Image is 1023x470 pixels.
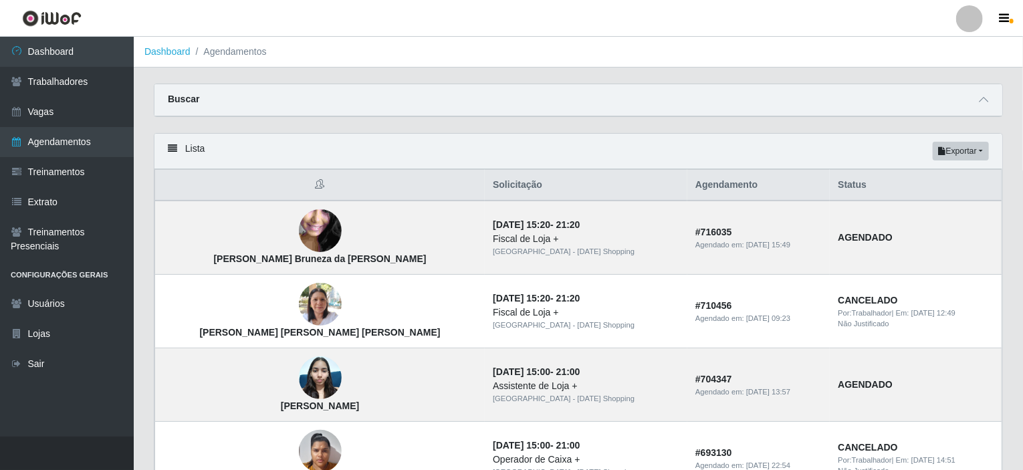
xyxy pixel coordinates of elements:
strong: AGENDADO [838,379,893,390]
time: [DATE] 12:49 [911,309,955,317]
time: 21:20 [556,219,580,230]
time: 21:00 [556,366,580,377]
img: Débora Zuza Rodrigues [299,350,342,406]
strong: CANCELADO [838,442,897,453]
time: [DATE] 14:51 [911,456,955,464]
strong: - [493,219,580,230]
th: Agendamento [687,170,830,201]
time: 21:00 [556,440,580,451]
strong: - [493,293,580,304]
th: Solicitação [485,170,687,201]
th: Status [830,170,1002,201]
strong: [PERSON_NAME] [PERSON_NAME] [PERSON_NAME] [200,327,441,338]
time: [DATE] 15:49 [746,241,790,249]
span: Por: Trabalhador [838,309,891,317]
strong: - [493,366,580,377]
time: [DATE] 13:57 [746,388,790,396]
div: Agendado em: [695,386,822,398]
time: [DATE] 15:00 [493,366,550,377]
time: [DATE] 15:20 [493,219,550,230]
time: 21:20 [556,293,580,304]
strong: [PERSON_NAME] [281,400,359,411]
div: | Em: [838,455,994,466]
div: [GEOGRAPHIC_DATA] - [DATE] Shopping [493,393,679,404]
div: Fiscal de Loja + [493,232,679,246]
img: Ana Cláudia Santiago Mendes carneiro [299,276,342,333]
strong: - [493,440,580,451]
div: Fiscal de Loja + [493,306,679,320]
img: CoreUI Logo [22,10,82,27]
div: Operador de Caixa + [493,453,679,467]
strong: AGENDADO [838,232,893,243]
div: Lista [154,134,1002,169]
time: [DATE] 22:54 [746,461,790,469]
time: [DATE] 15:00 [493,440,550,451]
div: Assistente de Loja + [493,379,679,393]
strong: [PERSON_NAME] Bruneza da [PERSON_NAME] [214,253,427,264]
strong: # 704347 [695,374,732,384]
time: [DATE] 09:23 [746,314,790,322]
div: [GEOGRAPHIC_DATA] - [DATE] Shopping [493,246,679,257]
span: Por: Trabalhador [838,456,891,464]
strong: Buscar [168,94,199,104]
div: Não Justificado [838,318,994,330]
div: | Em: [838,308,994,319]
div: Agendado em: [695,313,822,324]
button: Exportar [933,142,989,160]
strong: CANCELADO [838,295,897,306]
div: [GEOGRAPHIC_DATA] - [DATE] Shopping [493,320,679,331]
strong: # 710456 [695,300,732,311]
div: Agendado em: [695,239,822,251]
strong: # 716035 [695,227,732,237]
li: Agendamentos [191,45,267,59]
img: Micaela Bruneza da Silva Alves [299,183,342,279]
a: Dashboard [144,46,191,57]
strong: # 693130 [695,447,732,458]
nav: breadcrumb [134,37,1023,68]
time: [DATE] 15:20 [493,293,550,304]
